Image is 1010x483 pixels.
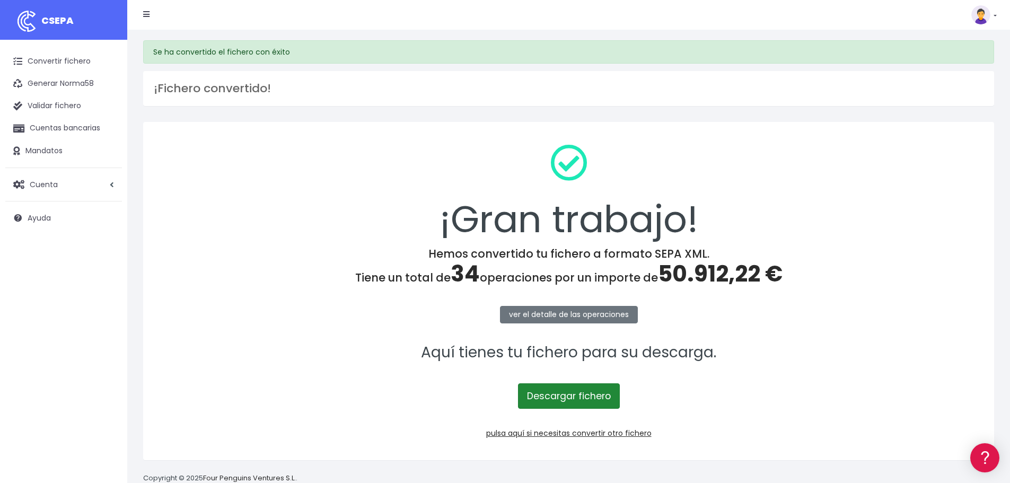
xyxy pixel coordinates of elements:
[11,134,201,151] a: Formatos
[451,258,480,289] span: 34
[203,473,296,483] a: Four Penguins Ventures S.L.
[11,254,201,265] div: Programadores
[13,8,40,34] img: logo
[11,227,201,244] a: General
[41,14,74,27] span: CSEPA
[146,305,204,315] a: POWERED BY ENCHANT
[5,95,122,117] a: Validar fichero
[11,284,201,302] button: Contáctanos
[154,82,983,95] h3: ¡Fichero convertido!
[11,167,201,183] a: Videotutoriales
[30,179,58,189] span: Cuenta
[157,341,980,365] p: Aquí tienes tu fichero para su descarga.
[5,50,122,73] a: Convertir fichero
[5,73,122,95] a: Generar Norma58
[11,74,201,84] div: Información general
[11,183,201,200] a: Perfiles de empresas
[157,136,980,247] div: ¡Gran trabajo!
[518,383,620,409] a: Descargar fichero
[5,140,122,162] a: Mandatos
[5,117,122,139] a: Cuentas bancarias
[658,258,783,289] span: 50.912,22 €
[11,90,201,107] a: Información general
[157,247,980,287] h4: Hemos convertido tu fichero a formato SEPA XML. Tiene un total de operaciones por un importe de
[11,210,201,221] div: Facturación
[5,207,122,229] a: Ayuda
[5,173,122,196] a: Cuenta
[11,117,201,127] div: Convertir ficheros
[28,213,51,223] span: Ayuda
[486,428,652,438] a: pulsa aquí si necesitas convertir otro fichero
[11,151,201,167] a: Problemas habituales
[500,306,638,323] a: ver el detalle de las operaciones
[971,5,990,24] img: profile
[143,40,994,64] div: Se ha convertido el fichero con éxito
[11,271,201,287] a: API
